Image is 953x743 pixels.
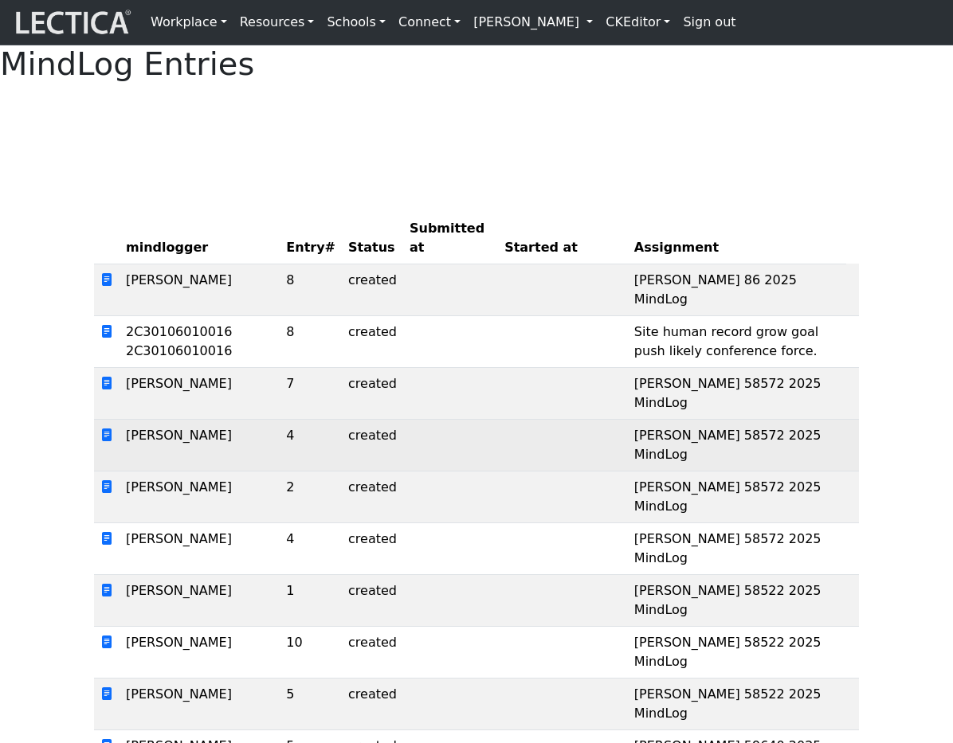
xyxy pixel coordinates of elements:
[100,376,113,391] span: view
[628,471,846,522] td: [PERSON_NAME] 58572 2025 MindLog
[628,315,846,367] td: Site human record grow goal push likely conference force.
[120,626,280,678] td: [PERSON_NAME]
[280,264,342,315] td: 8
[100,583,113,598] span: view
[628,367,846,419] td: [PERSON_NAME] 58572 2025 MindLog
[628,213,846,264] th: Assignment
[120,264,280,315] td: [PERSON_NAME]
[280,471,342,522] td: 2
[628,419,846,471] td: [PERSON_NAME] 58572 2025 MindLog
[100,324,113,339] span: view
[144,6,233,38] a: Workplace
[120,471,280,522] td: [PERSON_NAME]
[342,213,403,264] th: Status
[280,678,342,729] td: 5
[280,367,342,419] td: 7
[342,367,403,419] td: created
[342,522,403,574] td: created
[342,419,403,471] td: created
[120,419,280,471] td: [PERSON_NAME]
[280,574,342,626] td: 1
[100,531,113,546] span: view
[100,635,113,650] span: view
[120,367,280,419] td: [PERSON_NAME]
[628,678,846,729] td: [PERSON_NAME] 58522 2025 MindLog
[628,626,846,678] td: [PERSON_NAME] 58522 2025 MindLog
[342,471,403,522] td: created
[628,522,846,574] td: [PERSON_NAME] 58572 2025 MindLog
[12,7,131,37] img: lecticalive
[498,213,628,264] th: Started at
[280,522,342,574] td: 4
[403,213,498,264] th: Submitted at
[100,686,113,702] span: view
[233,6,321,38] a: Resources
[280,626,342,678] td: 10
[342,315,403,367] td: created
[120,213,280,264] th: mindlogger
[100,428,113,443] span: view
[280,315,342,367] td: 8
[100,479,113,495] span: view
[342,264,403,315] td: created
[628,574,846,626] td: [PERSON_NAME] 58522 2025 MindLog
[120,678,280,729] td: [PERSON_NAME]
[677,6,742,38] a: Sign out
[280,419,342,471] td: 4
[467,6,599,38] a: [PERSON_NAME]
[120,315,280,367] td: 2C30106010016 2C30106010016
[120,522,280,574] td: [PERSON_NAME]
[342,678,403,729] td: created
[320,6,392,38] a: Schools
[280,213,342,264] th: Entry#
[392,6,467,38] a: Connect
[628,264,846,315] td: [PERSON_NAME] 86 2025 MindLog
[100,272,113,287] span: view
[342,626,403,678] td: created
[342,574,403,626] td: created
[120,574,280,626] td: [PERSON_NAME]
[599,6,677,38] a: CKEditor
